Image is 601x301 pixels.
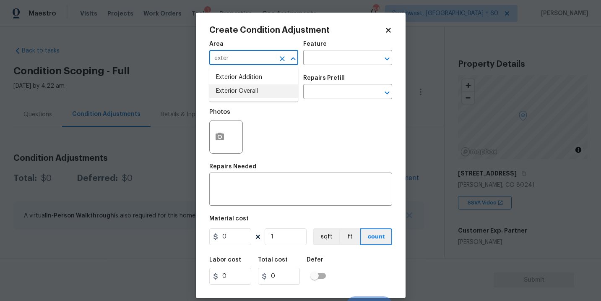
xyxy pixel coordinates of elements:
[209,26,385,34] h2: Create Condition Adjustment
[209,257,241,263] h5: Labor cost
[339,228,360,245] button: ft
[307,257,323,263] h5: Defer
[209,164,256,170] h5: Repairs Needed
[381,53,393,65] button: Open
[209,216,249,222] h5: Material cost
[209,41,224,47] h5: Area
[276,53,288,65] button: Clear
[258,257,288,263] h5: Total cost
[381,87,393,99] button: Open
[209,84,298,98] li: Exterior Overall
[360,228,392,245] button: count
[209,109,230,115] h5: Photos
[303,41,327,47] h5: Feature
[287,53,299,65] button: Close
[303,75,345,81] h5: Repairs Prefill
[313,228,339,245] button: sqft
[209,71,298,84] li: Exterior Addition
